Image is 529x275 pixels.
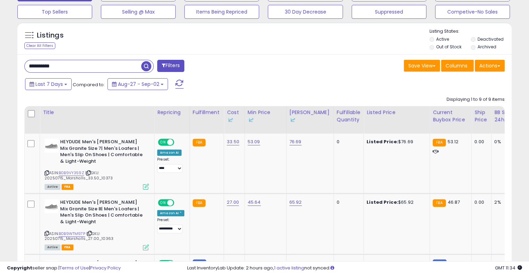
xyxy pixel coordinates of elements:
a: 1 active listing [274,265,304,271]
label: Deactivated [477,36,503,42]
span: FBA [62,184,73,190]
div: [PERSON_NAME] [289,109,331,123]
b: HEYDUDE Men's [PERSON_NAME] Mix Granite Size 8| Men's Loafers | Men's Slip On Shoes | Comfortable... [60,199,145,227]
div: $65.92 [367,199,424,205]
img: 41trOMQIJtL._SL40_.jpg [45,139,58,153]
small: FBA [433,139,446,146]
div: Title [43,109,151,116]
span: 46.87 [448,199,460,205]
button: Last 7 Days [25,78,72,90]
button: Columns [441,60,474,72]
a: 65.92 [289,199,302,206]
button: Filters [157,60,184,72]
button: Save View [404,60,440,72]
b: Listed Price: [367,138,398,145]
button: Aug-27 - Sep-02 [107,78,168,90]
div: Current Buybox Price [433,109,468,123]
span: All listings currently available for purchase on Amazon [45,244,61,250]
a: 76.69 [289,138,302,145]
button: Top Sellers [17,5,92,19]
span: 2025-09-10 11:34 GMT [495,265,522,271]
div: Fulfillable Quantity [337,109,361,123]
div: Amazon AI * [157,210,184,216]
img: InventoryLab Logo [227,116,234,123]
span: Aug-27 - Sep-02 [118,81,159,88]
div: Fulfillment [193,109,221,116]
div: 2% [494,199,517,205]
span: Columns [446,62,467,69]
span: 53.12 [448,138,459,145]
a: B0B9WTM97P [59,231,85,237]
div: Some or all of the values in this column are provided from Inventory Lab. [227,116,242,123]
div: Cost [227,109,242,123]
img: InventoryLab Logo [289,116,296,123]
a: 33.50 [227,138,239,145]
div: Repricing [157,109,187,116]
div: Min Price [248,109,283,123]
button: Items Being Repriced [184,5,259,19]
div: Preset: [157,157,184,173]
button: Actions [475,60,505,72]
span: ON [159,139,167,145]
div: Ship Price [474,109,488,123]
div: Displaying 1 to 9 of 9 items [447,96,505,103]
div: Last InventoryLab Update: 2 hours ago, not synced. [187,265,522,272]
span: All listings currently available for purchase on Amazon [45,184,61,190]
div: ASIN: [45,199,149,249]
a: Terms of Use [59,265,89,271]
button: Competive-No Sales [435,5,510,19]
div: Listed Price [367,109,427,116]
label: Archived [477,44,496,50]
div: Clear All Filters [24,42,55,49]
div: 0 [337,199,358,205]
div: BB Share 24h. [494,109,520,123]
small: FBA [193,199,206,207]
span: | SKU: 20250715_Marshalls_27.00_10363 [45,231,113,241]
span: Last 7 Days [35,81,63,88]
button: Selling @ Max [101,5,176,19]
span: ON [159,200,167,206]
div: 0% [494,139,517,145]
a: 27.00 [227,199,239,206]
a: Privacy Policy [90,265,121,271]
small: FBA [193,139,206,146]
div: Amazon AI [157,149,182,156]
button: 30 Day Decrease [268,5,343,19]
img: InventoryLab Logo [248,116,255,123]
a: B0B9VY359Z [59,170,84,176]
div: 0.00 [474,139,486,145]
span: FBA [62,244,73,250]
b: Listed Price: [367,199,398,205]
h5: Listings [37,31,64,40]
div: Some or all of the values in this column are provided from Inventory Lab. [289,116,331,123]
div: $76.69 [367,139,424,145]
label: Out of Stock [436,44,462,50]
small: FBA [433,199,446,207]
span: Compared to: [73,81,105,88]
span: | SKU: 20250715_Marshalls_33.50_10373 [45,170,113,180]
div: Preset: [157,218,184,233]
div: ASIN: [45,139,149,189]
p: Listing States: [430,28,512,35]
button: Suppressed [352,5,426,19]
span: OFF [173,139,184,145]
a: 45.64 [248,199,261,206]
b: HEYDUDE Men's [PERSON_NAME] Mix Granite Size 7| Men's Loafers | Men's Slip On Shoes | Comfortable... [60,139,145,166]
a: 53.09 [248,138,260,145]
div: 0.00 [474,199,486,205]
div: seller snap | | [7,265,121,272]
label: Active [436,36,449,42]
span: OFF [173,200,184,206]
img: 41trOMQIJtL._SL40_.jpg [45,199,58,213]
div: 0 [337,139,358,145]
strong: Copyright [7,265,32,271]
div: Some or all of the values in this column are provided from Inventory Lab. [248,116,283,123]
